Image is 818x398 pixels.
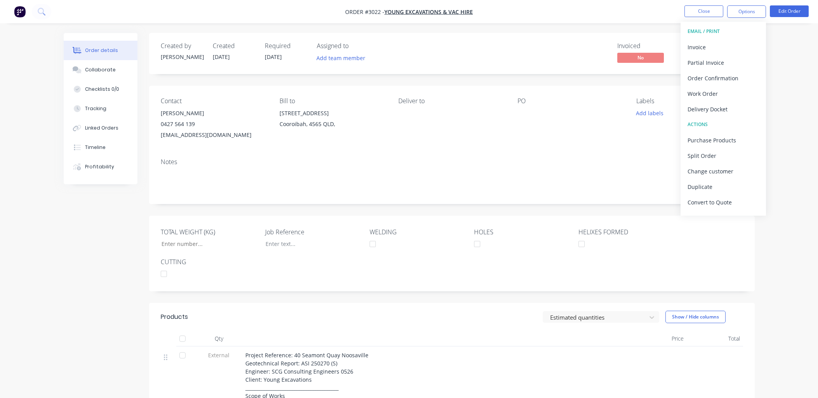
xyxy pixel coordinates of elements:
div: [PERSON_NAME] [161,53,203,61]
button: Profitability [64,157,137,177]
div: 0427 564 139 [161,119,267,130]
button: Add labels [632,108,668,118]
div: [EMAIL_ADDRESS][DOMAIN_NAME] [161,130,267,140]
div: [PERSON_NAME]0427 564 139[EMAIL_ADDRESS][DOMAIN_NAME] [161,108,267,140]
div: Price [630,331,687,346]
button: Show / Hide columns [665,311,726,323]
span: No [617,53,664,62]
button: Options [727,5,766,18]
div: Invoice [688,42,759,53]
div: Split Order [688,150,759,161]
div: Timeline [85,144,106,151]
div: [PERSON_NAME] [161,108,267,119]
button: Collaborate [64,60,137,80]
div: Profitability [85,163,114,170]
button: Checklists 0/0 [64,80,137,99]
div: Qty [196,331,242,346]
div: Checklists 0/0 [85,86,119,93]
div: Change customer [688,166,759,177]
div: PO [518,97,624,105]
div: Partial Invoice [688,57,759,68]
button: Close [684,5,723,17]
label: TOTAL WEIGHT (KG) [161,227,258,237]
div: Labels [636,97,743,105]
div: Work Order [688,88,759,99]
div: Order details [85,47,118,54]
div: Assigned to [317,42,394,50]
div: Contact [161,97,267,105]
span: [DATE] [213,53,230,61]
button: Linked Orders [64,118,137,138]
div: Delivery Docket [688,104,759,115]
label: HOLES [474,227,571,237]
div: Cooroibah, 4565 QLD, [280,119,386,130]
div: Tracking [85,105,106,112]
button: Edit Order [770,5,809,17]
div: Created [213,42,255,50]
button: Tracking [64,99,137,118]
button: Timeline [64,138,137,157]
div: Products [161,312,188,322]
span: External [199,351,239,359]
div: Required [265,42,307,50]
div: Order Confirmation [688,73,759,84]
div: Bill to [280,97,386,105]
button: Order details [64,41,137,60]
div: [STREET_ADDRESS]Cooroibah, 4565 QLD, [280,108,386,133]
label: WELDING [370,227,467,237]
span: [DATE] [265,53,282,61]
div: Purchase Products [688,135,759,146]
input: Enter number... [155,238,257,250]
div: Notes [161,158,743,166]
div: Linked Orders [85,125,118,132]
div: EMAIL / PRINT [688,26,759,36]
div: Duplicate [688,181,759,192]
a: Young Excavations & Vac Hire [384,8,473,16]
label: HELIXES FORMED [578,227,676,237]
div: ACTIONS [688,119,759,130]
button: Add team member [312,53,369,63]
div: Deliver to [398,97,505,105]
div: Total [687,331,743,346]
label: Job Reference [265,227,362,237]
div: Invoiced [617,42,676,50]
div: Created by [161,42,203,50]
label: CUTTING [161,257,258,266]
span: Order #3022 - [345,8,384,16]
button: Add team member [317,53,370,63]
img: Factory [14,6,26,17]
div: Archive [688,212,759,223]
div: Collaborate [85,66,116,73]
div: Convert to Quote [688,197,759,208]
div: [STREET_ADDRESS] [280,108,386,119]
